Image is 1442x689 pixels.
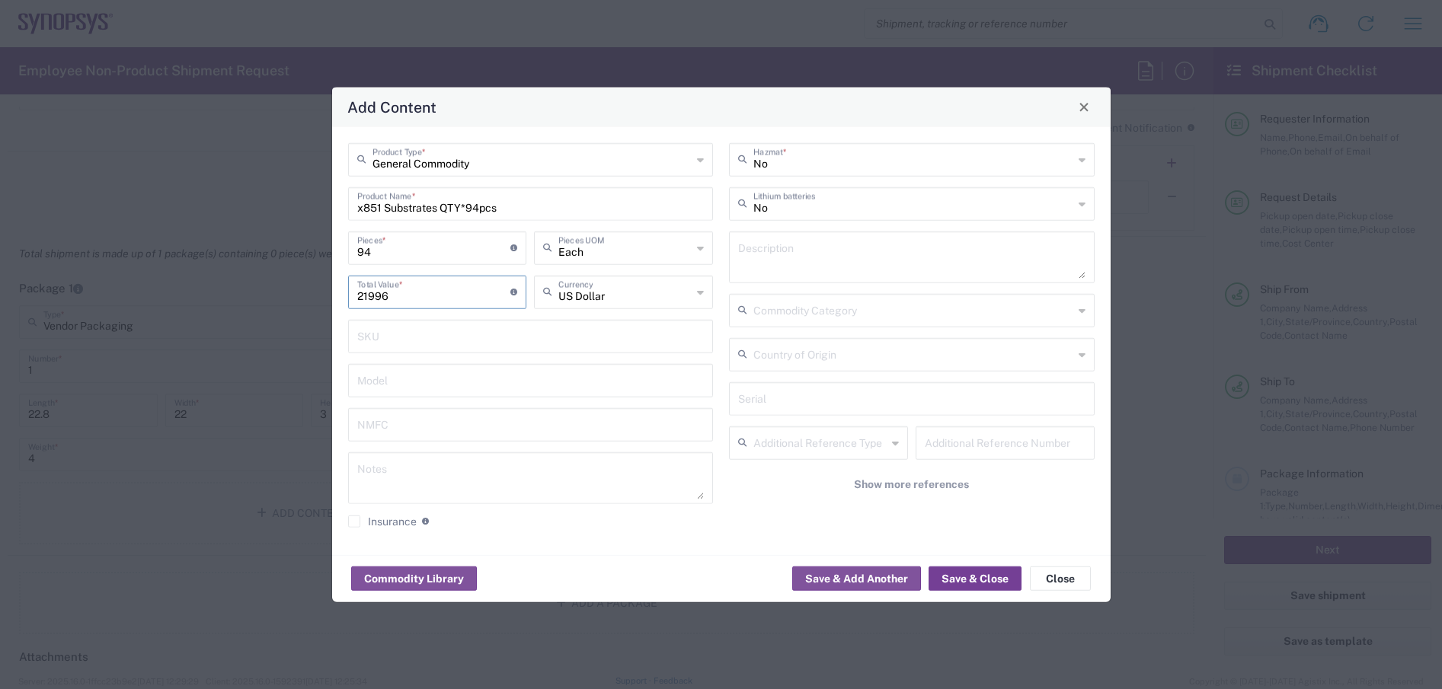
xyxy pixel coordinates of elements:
label: Insurance [348,515,417,527]
button: Close [1030,566,1091,591]
button: Save & Add Another [792,566,921,591]
button: Save & Close [929,566,1022,591]
h4: Add Content [347,96,436,118]
button: Close [1073,96,1095,117]
button: Commodity Library [351,566,477,591]
span: Show more references [854,477,969,491]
